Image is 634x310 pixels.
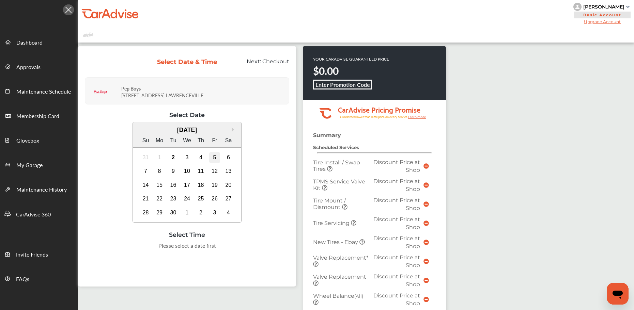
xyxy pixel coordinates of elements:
div: Choose Tuesday, September 30th, 2025 [168,207,179,218]
div: Choose Tuesday, September 2nd, 2025 [168,152,179,163]
div: We [182,135,192,146]
a: Dashboard [0,30,78,54]
span: Glovebox [16,136,39,145]
div: Choose Thursday, September 4th, 2025 [196,152,206,163]
div: Choose Tuesday, September 9th, 2025 [168,166,179,177]
div: Choose Monday, September 8th, 2025 [154,166,165,177]
div: Choose Tuesday, September 23rd, 2025 [168,193,179,204]
span: Discount Price at Shop [373,159,420,173]
div: Choose Wednesday, September 10th, 2025 [182,166,192,177]
div: [PERSON_NAME] [583,4,624,10]
p: YOUR CARADVISE GUARANTEED PRICE [313,56,389,62]
span: CarAdvise 360 [16,210,51,219]
div: Choose Thursday, September 11th, 2025 [196,166,206,177]
span: New Tires - Ebay [313,239,359,245]
span: Maintenance History [16,185,67,194]
div: Not available Sunday, August 31st, 2025 [140,152,151,163]
div: Choose Monday, September 29th, 2025 [154,207,165,218]
tspan: Guaranteed lower than retail price on every service. [340,115,408,119]
span: Valve Replacement [313,274,366,280]
div: Select Time [85,231,289,238]
img: Icon.5fd9dcc7.svg [63,4,74,15]
div: Choose Thursday, October 2nd, 2025 [196,207,206,218]
span: Invite Friends [16,250,48,259]
a: Membership Card [0,103,78,128]
span: Tire Mount / Dismount [313,197,346,210]
strong: Summary [313,132,341,138]
div: Choose Friday, October 3rd, 2025 [209,207,220,218]
span: Discount Price at Shop [373,197,420,211]
div: Select Date [85,111,289,118]
div: Choose Sunday, September 28th, 2025 [140,207,151,218]
span: Discount Price at Shop [373,292,420,307]
a: Glovebox [0,128,78,152]
div: Choose Friday, September 19th, 2025 [209,180,220,191]
iframe: Button to launch messaging window [607,283,629,305]
div: [DATE] [133,127,242,134]
small: (All) [354,293,363,299]
img: sCxJUJ+qAmfqhQGDUl18vwLg4ZYJ6CxN7XmbOMBAAAAAElFTkSuQmCC [626,6,630,8]
div: Su [140,135,151,146]
div: Choose Sunday, September 14th, 2025 [140,180,151,191]
span: TPMS Service Valve Kit [313,178,365,191]
div: Choose Wednesday, October 1st, 2025 [182,207,192,218]
span: Discount Price at Shop [373,216,420,230]
span: Upgrade Account [573,19,631,24]
img: logo-pepboys.png [94,85,107,99]
a: Approvals [0,54,78,79]
div: Choose Monday, September 22nd, 2025 [154,193,165,204]
div: Choose Thursday, September 25th, 2025 [196,193,206,204]
div: Sa [223,135,234,146]
span: Basic Account [574,12,631,18]
div: Not available Monday, September 1st, 2025 [154,152,165,163]
tspan: Learn more [408,115,426,119]
div: Choose Saturday, September 13th, 2025 [223,166,234,177]
span: Checkout [262,58,289,65]
div: Choose Tuesday, September 16th, 2025 [168,180,179,191]
div: Fr [209,135,220,146]
div: Choose Wednesday, September 24th, 2025 [182,193,192,204]
div: Choose Sunday, September 21st, 2025 [140,193,151,204]
div: Choose Wednesday, September 17th, 2025 [182,180,192,191]
div: Next: [223,58,295,71]
div: Choose Saturday, September 27th, 2025 [223,193,234,204]
span: Dashboard [16,38,43,47]
span: FAQs [16,275,29,284]
span: Discount Price at Shop [373,235,420,249]
span: Approvals [16,63,41,72]
a: Maintenance Schedule [0,79,78,103]
span: Wheel Balance [313,293,363,299]
img: knH8PDtVvWoAbQRylUukY18CTiRevjo20fAtgn5MLBQj4uumYvk2MzTtcAIzfGAtb1XOLVMAvhLuqoNAbL4reqehy0jehNKdM... [573,3,582,11]
span: Valve Replacement* [313,255,368,261]
span: Discount Price at Shop [373,273,420,288]
img: placeholder_car.fcab19be.svg [83,31,93,39]
div: Th [196,135,206,146]
div: Choose Wednesday, September 3rd, 2025 [182,152,192,163]
div: Choose Friday, September 12th, 2025 [209,166,220,177]
span: Tire Install / Swap Tires [313,159,360,172]
div: Tu [168,135,179,146]
tspan: CarAdvise Pricing Promise [338,103,420,115]
div: Mo [154,135,165,146]
a: My Garage [0,152,78,177]
div: Choose Monday, September 15th, 2025 [154,180,165,191]
div: Select Date & Time [157,58,218,66]
span: My Garage [16,161,43,170]
div: Choose Saturday, October 4th, 2025 [223,207,234,218]
div: Please select a date first [85,242,289,249]
strong: Pep Boys [121,85,141,92]
span: Maintenance Schedule [16,87,71,96]
div: Choose Thursday, September 18th, 2025 [196,180,206,191]
button: Next Month [232,127,236,132]
b: Enter Promotion Code [315,81,370,88]
span: Discount Price at Shop [373,254,420,268]
div: Choose Friday, September 26th, 2025 [209,193,220,204]
span: Discount Price at Shop [373,178,420,192]
div: Choose Saturday, September 6th, 2025 [223,152,234,163]
div: month 2025-09 [139,150,235,219]
div: Choose Saturday, September 20th, 2025 [223,180,234,191]
span: Tire Servicing [313,220,351,226]
div: Choose Sunday, September 7th, 2025 [140,166,151,177]
div: Choose Friday, September 5th, 2025 [209,152,220,163]
a: Maintenance History [0,177,78,201]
